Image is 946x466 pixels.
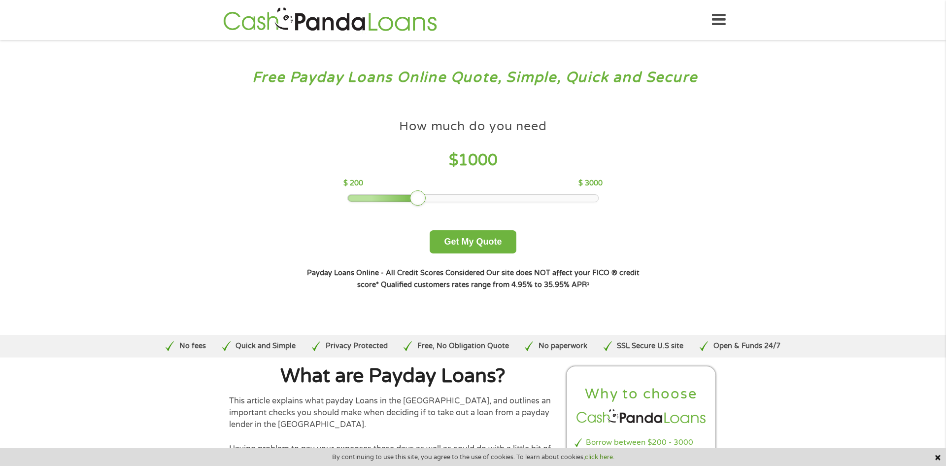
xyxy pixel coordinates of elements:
[220,6,440,34] img: GetLoanNow Logo
[713,341,780,352] p: Open & Funds 24/7
[381,281,589,289] strong: Qualified customers rates range from 4.95% to 35.95% APR¹
[399,118,547,135] h4: How much do you need
[229,395,556,431] p: This article explains what payday Loans in the [GEOGRAPHIC_DATA], and outlines an important check...
[574,385,708,403] h2: Why to choose
[343,178,363,189] p: $ 200
[578,178,603,189] p: $ 3000
[332,454,614,461] span: By continuing to use this site, you agree to the use of cookies. To learn about cookies,
[343,150,602,171] h4: $
[585,453,614,461] a: click here.
[307,269,484,277] strong: Payday Loans Online - All Credit Scores Considered
[229,366,556,386] h1: What are Payday Loans?
[417,341,509,352] p: Free, No Obligation Quote
[326,341,388,352] p: Privacy Protected
[236,341,296,352] p: Quick and Simple
[458,151,498,170] span: 1000
[357,269,640,289] strong: Our site does NOT affect your FICO ® credit score*
[574,437,708,448] li: Borrow between $200 - 3000
[430,230,516,253] button: Get My Quote
[617,341,683,352] p: SSL Secure U.S site
[539,341,587,352] p: No paperwork
[29,69,918,87] h3: Free Payday Loans Online Quote, Simple, Quick and Secure
[179,341,206,352] p: No fees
